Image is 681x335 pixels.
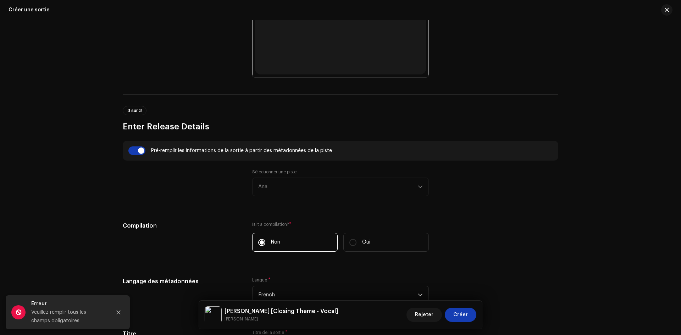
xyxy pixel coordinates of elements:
[31,308,106,325] div: Veuillez remplir tous les champs obligatoires
[258,286,418,304] span: French
[151,148,332,153] div: Pré-remplir les informations de la sortie à partir des métadonnées de la piste
[127,108,142,113] span: 3 sur 3
[123,121,558,132] h3: Enter Release Details
[111,305,126,319] button: Close
[362,239,370,246] p: Oui
[418,286,423,304] div: dropdown trigger
[31,300,106,308] div: Erreur
[252,169,297,175] label: Sélectionner une piste
[252,277,271,283] label: Langue
[271,239,280,246] p: Non
[123,222,241,230] h5: Compilation
[252,222,429,227] label: Is it a compilation?
[123,277,241,286] h5: Langage des métadonnées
